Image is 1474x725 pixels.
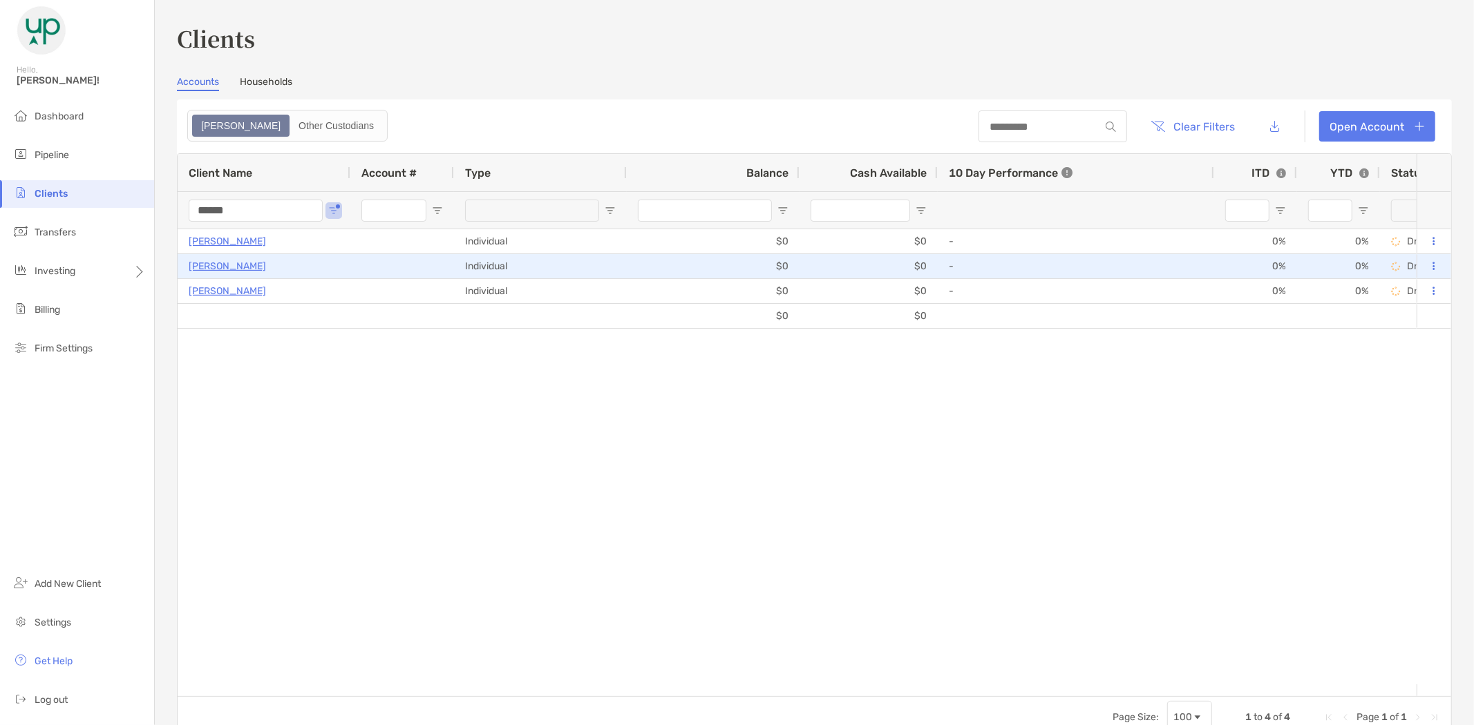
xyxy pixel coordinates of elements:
div: - [949,280,1203,302]
span: Firm Settings [35,342,93,354]
button: Open Filter Menu [605,205,616,216]
div: Last Page [1429,712,1440,723]
a: [PERSON_NAME] [189,258,266,275]
p: Draft [1407,235,1430,247]
div: - [949,230,1203,253]
span: Page [1357,711,1379,723]
div: $0 [800,304,938,328]
div: segmented control [187,110,388,142]
img: pipeline icon [12,146,29,162]
span: of [1390,711,1399,723]
div: Page Size: [1113,711,1159,723]
button: Open Filter Menu [916,205,927,216]
div: 0% [1214,254,1297,278]
span: Get Help [35,655,73,667]
div: 0% [1214,279,1297,303]
div: $0 [800,279,938,303]
img: investing icon [12,262,29,278]
img: draft icon [1391,262,1401,271]
span: Balance [746,166,788,180]
span: 1 [1401,711,1407,723]
button: Open Filter Menu [328,205,339,216]
p: Draft [1407,285,1430,297]
img: draft icon [1391,237,1401,246]
span: 1 [1245,711,1251,723]
img: billing icon [12,300,29,317]
span: Log out [35,694,68,706]
div: 0% [1297,254,1380,278]
div: 0% [1297,279,1380,303]
input: Client Name Filter Input [189,200,323,222]
a: [PERSON_NAME] [189,282,266,300]
button: Open Filter Menu [432,205,443,216]
span: 4 [1265,711,1271,723]
span: Cash Available [850,166,927,180]
p: Draft [1407,260,1430,272]
button: Clear Filters [1141,111,1246,142]
span: Investing [35,265,75,277]
button: Open Filter Menu [1358,205,1369,216]
div: Zoe [193,116,288,135]
div: $0 [800,229,938,253]
span: Add New Client [35,578,101,590]
span: of [1273,711,1282,723]
img: add_new_client icon [12,574,29,591]
div: $0 [627,254,800,278]
div: Other Custodians [291,116,381,135]
div: $0 [800,254,938,278]
img: firm-settings icon [12,339,29,356]
input: Cash Available Filter Input [811,200,910,222]
span: Status [1391,166,1427,180]
div: $0 [627,279,800,303]
span: 1 [1381,711,1388,723]
span: Dashboard [35,110,84,122]
img: Zoe Logo [17,6,66,55]
div: Previous Page [1340,712,1351,723]
span: to [1254,711,1263,723]
span: 4 [1284,711,1290,723]
div: 0% [1214,229,1297,253]
img: settings icon [12,613,29,630]
a: Accounts [177,76,219,91]
div: 0% [1297,229,1380,253]
img: transfers icon [12,223,29,240]
button: Open Filter Menu [1275,205,1286,216]
span: Account # [361,166,417,180]
span: Client Name [189,166,252,180]
span: [PERSON_NAME]! [17,75,146,86]
div: 100 [1173,711,1192,723]
img: logout icon [12,690,29,707]
span: Billing [35,304,60,316]
img: draft icon [1391,287,1401,296]
img: input icon [1106,122,1116,132]
div: Individual [454,279,627,303]
span: Transfers [35,226,76,238]
h3: Clients [177,22,1452,54]
div: Next Page [1412,712,1424,723]
img: dashboard icon [12,107,29,124]
img: get-help icon [12,652,29,668]
div: Individual [454,229,627,253]
img: clients icon [12,184,29,201]
span: Settings [35,617,71,628]
div: Individual [454,254,627,278]
div: $0 [627,229,800,253]
div: YTD [1330,166,1369,180]
span: Type [465,166,491,180]
a: Open Account [1319,111,1435,142]
div: - [949,255,1203,278]
input: Balance Filter Input [638,200,772,222]
div: $0 [627,304,800,328]
a: [PERSON_NAME] [189,233,266,250]
input: Account # Filter Input [361,200,426,222]
input: ITD Filter Input [1225,200,1269,222]
div: ITD [1251,166,1286,180]
div: First Page [1323,712,1334,723]
button: Open Filter Menu [777,205,788,216]
span: Clients [35,188,68,200]
div: 10 Day Performance [949,154,1073,191]
span: Pipeline [35,149,69,161]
